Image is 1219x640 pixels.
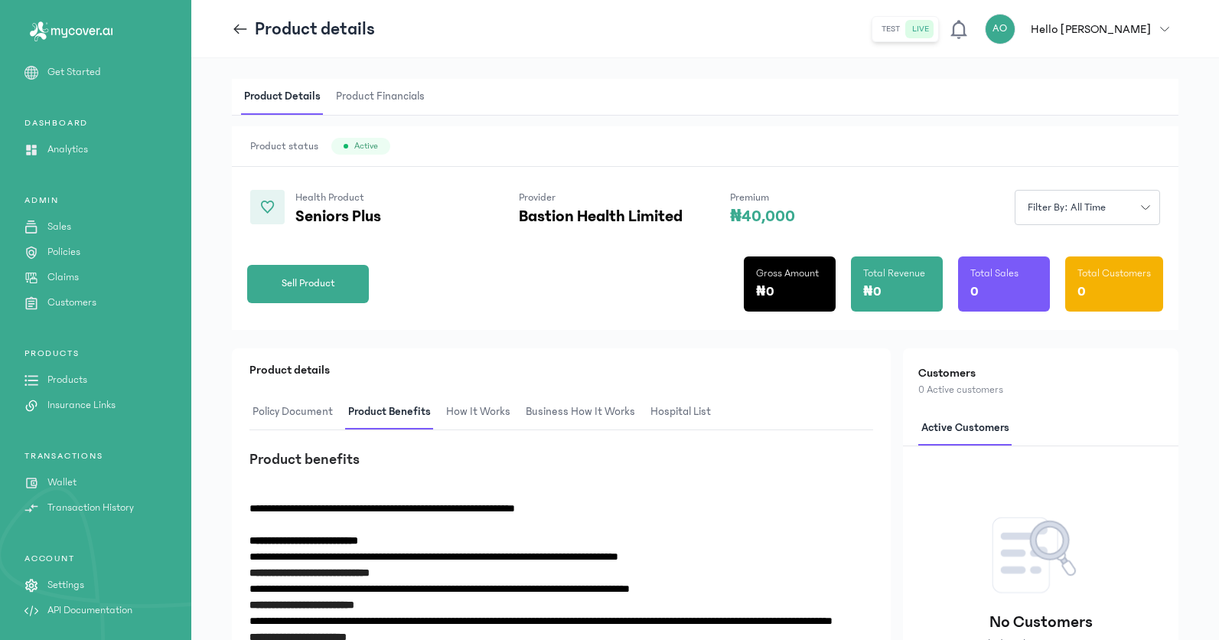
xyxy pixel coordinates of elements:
[295,191,364,204] span: Health Product
[918,382,1163,398] p: 0 Active customers
[47,269,79,286] p: Claims
[730,207,795,226] p: ₦40,000
[47,219,71,235] p: Sales
[249,394,336,430] span: Policy Document
[1015,190,1160,225] button: Filter by: all time
[443,394,523,430] button: How It Works
[47,397,116,413] p: Insurance Links
[47,295,96,311] p: Customers
[47,244,80,260] p: Policies
[295,207,471,226] p: Seniors Plus
[249,394,345,430] button: Policy Document
[863,281,882,302] p: ₦0
[875,20,906,38] button: test
[970,281,979,302] p: 0
[249,361,873,379] p: Product details
[918,364,1163,382] h2: Customers
[985,14,1015,44] div: AO
[255,17,375,41] p: Product details
[989,612,1093,633] p: No Customers
[354,140,378,152] span: Active
[241,79,324,115] span: Product Details
[647,394,723,430] button: hospital List
[647,394,714,430] span: hospital List
[970,266,1019,281] p: Total Sales
[443,394,513,430] span: How It Works
[918,410,1012,446] span: Active customers
[1019,200,1115,216] span: Filter by: all time
[519,207,683,226] p: Bastion Health Limited
[1031,20,1151,38] p: Hello [PERSON_NAME]
[247,265,369,303] button: Sell Product
[47,475,77,491] p: Wallet
[985,14,1178,44] button: AOHello [PERSON_NAME]
[345,394,434,430] span: Product Benefits
[345,394,443,430] button: Product Benefits
[333,79,437,115] button: Product Financials
[282,276,335,292] span: Sell Product
[523,394,638,430] span: Business How It Works
[756,281,774,302] p: ₦0
[918,410,1022,446] button: Active customers
[730,191,769,204] span: Premium
[47,500,134,516] p: Transaction History
[47,64,101,80] p: Get Started
[241,79,333,115] button: Product Details
[1077,281,1086,302] p: 0
[47,142,88,158] p: Analytics
[756,266,819,281] p: Gross Amount
[863,266,925,281] p: Total Revenue
[1077,266,1151,281] p: Total Customers
[333,79,428,115] span: Product Financials
[47,372,87,388] p: Products
[906,20,935,38] button: live
[47,602,132,619] p: API Documentation
[250,139,318,154] span: Product status
[523,394,647,430] button: Business How It Works
[47,577,84,593] p: Settings
[249,449,873,470] h3: Product benefits
[519,191,556,204] span: Provider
